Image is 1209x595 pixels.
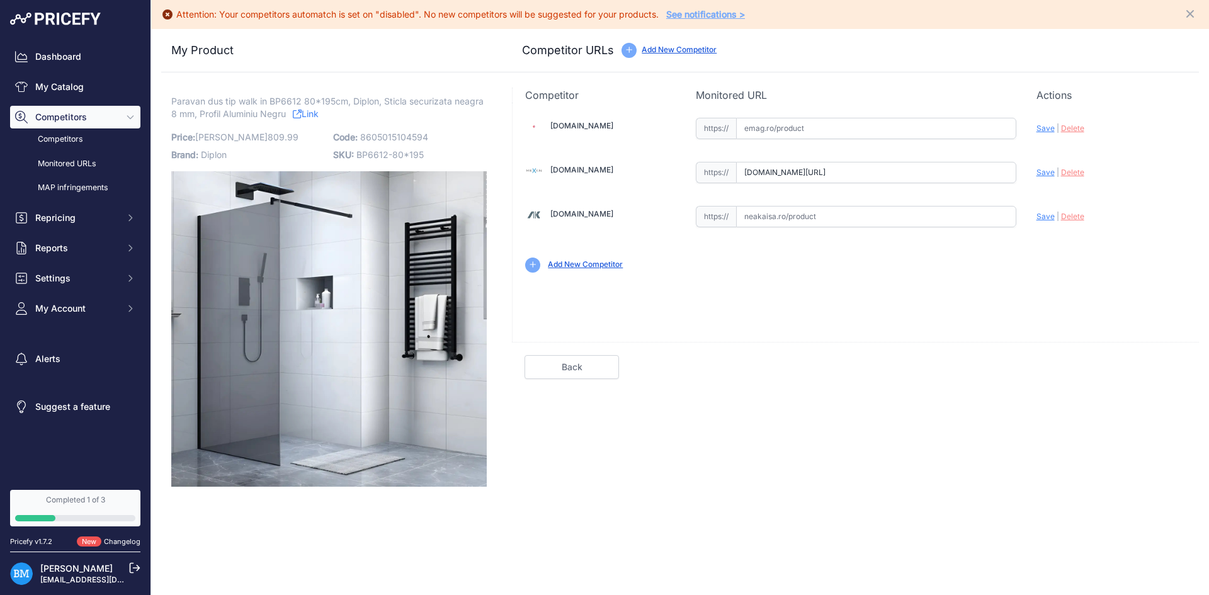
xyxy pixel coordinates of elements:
[1061,212,1084,221] span: Delete
[10,536,52,547] div: Pricefy v1.7.2
[10,76,140,98] a: My Catalog
[171,132,195,142] span: Price:
[10,153,140,175] a: Monitored URLs
[10,348,140,370] a: Alerts
[642,45,717,54] a: Add New Competitor
[171,93,484,122] span: Paravan dus tip walk in BP6612 80*195cm, Diplon, Sticla securizata neagra 8 mm, Profil Aluminiu N...
[360,132,428,142] span: 8605015104594
[525,355,619,379] a: Back
[1184,5,1199,20] button: Close
[696,118,736,139] span: https://
[356,149,424,160] span: BP6612-80*195
[35,212,118,224] span: Repricing
[1036,212,1055,221] span: Save
[10,13,101,25] img: Pricefy Logo
[1036,167,1055,177] span: Save
[1061,167,1084,177] span: Delete
[550,209,613,218] a: [DOMAIN_NAME]
[333,149,354,160] span: SKU:
[1057,212,1059,221] span: |
[1057,167,1059,177] span: |
[77,536,101,547] span: New
[35,302,118,315] span: My Account
[548,259,623,269] a: Add New Competitor
[35,111,118,123] span: Competitors
[1061,123,1084,133] span: Delete
[696,206,736,227] span: https://
[1036,123,1055,133] span: Save
[525,88,675,103] p: Competitor
[40,563,113,574] a: [PERSON_NAME]
[268,132,298,142] span: 809.99
[15,495,135,505] div: Completed 1 of 3
[550,121,613,130] a: [DOMAIN_NAME]
[333,132,358,142] span: Code:
[10,490,140,526] a: Completed 1 of 3
[10,395,140,418] a: Suggest a feature
[1057,123,1059,133] span: |
[522,42,614,59] h3: Competitor URLs
[201,149,227,160] span: Diplon
[176,8,659,21] div: Attention: Your competitors automatch is set on "disabled". No new competitors will be suggested ...
[35,242,118,254] span: Reports
[696,162,736,183] span: https://
[10,177,140,199] a: MAP infringements
[736,162,1016,183] input: mexen.ro/product
[1036,88,1186,103] p: Actions
[10,297,140,320] button: My Account
[10,106,140,128] button: Competitors
[171,128,326,146] p: [PERSON_NAME]
[10,267,140,290] button: Settings
[35,272,118,285] span: Settings
[10,237,140,259] button: Reports
[736,206,1016,227] input: neakaisa.ro/product
[293,106,319,122] a: Link
[10,207,140,229] button: Repricing
[10,128,140,150] a: Competitors
[171,42,487,59] h3: My Product
[666,9,745,20] a: See notifications >
[104,537,140,546] a: Changelog
[736,118,1016,139] input: emag.ro/product
[10,45,140,475] nav: Sidebar
[696,88,1016,103] p: Monitored URL
[171,149,198,160] span: Brand:
[10,45,140,68] a: Dashboard
[40,575,172,584] a: [EMAIL_ADDRESS][DOMAIN_NAME]
[550,165,613,174] a: [DOMAIN_NAME]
